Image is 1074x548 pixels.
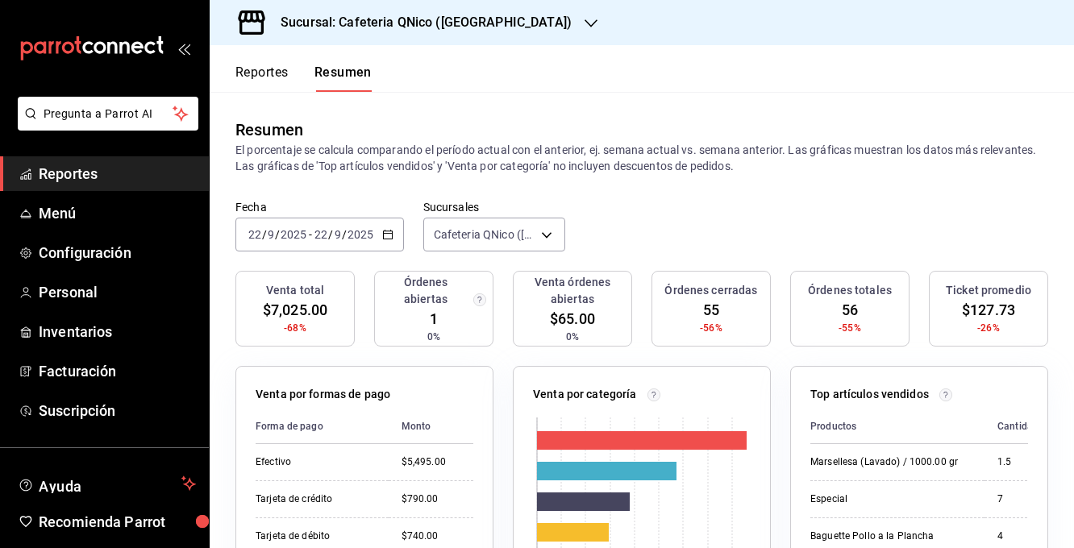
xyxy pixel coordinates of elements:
h3: Órdenes cerradas [664,282,757,299]
div: Tarjeta de crédito [256,492,376,506]
div: Baguette Pollo a la Plancha [810,529,972,543]
span: Facturación [39,360,196,382]
label: Fecha [235,201,404,213]
span: Inventarios [39,321,196,342]
span: Configuración [39,242,196,264]
span: Recomienda Parrot [39,511,196,533]
h3: Órdenes totales [808,282,892,299]
span: - [309,228,312,241]
div: Marsellesa (Lavado) / 1000.00 gr [810,455,972,469]
div: $740.00 [402,529,473,543]
span: -68% [284,321,306,335]
button: Pregunta a Parrot AI [18,97,198,131]
button: Resumen [314,64,372,92]
p: El porcentaje se calcula comparando el período actual con el anterior, ej. semana actual vs. sema... [235,142,1048,174]
div: Especial [810,492,972,506]
span: / [275,228,280,241]
div: Efectivo [256,455,376,469]
div: Resumen [235,118,303,142]
label: Sucursales [423,201,565,213]
span: 0% [566,330,579,344]
span: Pregunta a Parrot AI [44,106,173,122]
h3: Órdenes abiertas [381,274,470,308]
input: -- [267,228,275,241]
div: 4 [997,529,1039,543]
span: 0% [427,330,440,344]
div: $790.00 [402,492,473,506]
th: Forma de pago [256,409,389,444]
span: -55% [839,321,861,335]
span: / [328,228,333,241]
button: Reportes [235,64,289,92]
p: Venta por formas de pago [256,386,390,403]
span: $127.73 [962,299,1015,321]
h3: Venta total [266,282,324,299]
a: Pregunta a Parrot AI [11,117,198,134]
p: Top artículos vendidos [810,386,929,403]
h3: Sucursal: Cafeteria QNico ([GEOGRAPHIC_DATA]) [268,13,572,32]
th: Cantidad [984,409,1051,444]
th: Monto [389,409,473,444]
div: 1.5 [997,455,1039,469]
span: 55 [703,299,719,321]
th: Productos [810,409,984,444]
button: open_drawer_menu [177,42,190,55]
div: navigation tabs [235,64,372,92]
input: ---- [280,228,307,241]
p: Venta por categoría [533,386,637,403]
div: 7 [997,492,1039,506]
div: Tarjeta de débito [256,529,376,543]
input: -- [314,228,328,241]
input: -- [334,228,342,241]
span: -26% [977,321,1000,335]
span: Reportes [39,163,196,185]
input: -- [248,228,262,241]
span: $7,025.00 [263,299,327,321]
span: Suscripción [39,400,196,421]
span: / [262,228,267,241]
span: 1 [430,308,438,330]
span: -56% [700,321,722,335]
div: $5,495.00 [402,455,473,469]
span: Menú [39,202,196,224]
span: Cafeteria QNico ([GEOGRAPHIC_DATA]) [434,226,535,243]
span: 56 [842,299,858,321]
span: Personal [39,281,196,303]
span: Ayuda [39,474,175,493]
span: / [342,228,347,241]
span: $65.00 [550,308,595,330]
input: ---- [347,228,374,241]
h3: Ticket promedio [946,282,1031,299]
h3: Venta órdenes abiertas [520,274,625,308]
